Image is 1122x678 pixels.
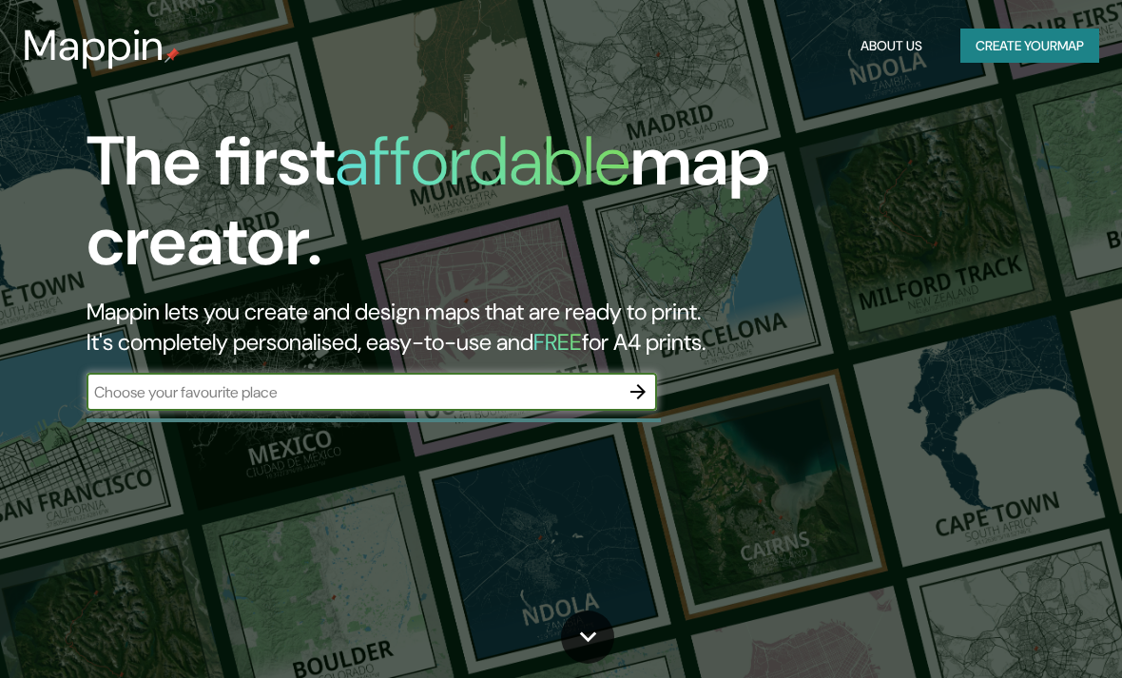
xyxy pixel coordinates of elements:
h2: Mappin lets you create and design maps that are ready to print. It's completely personalised, eas... [87,297,984,358]
input: Choose your favourite place [87,381,619,403]
button: Create yourmap [960,29,1099,64]
img: mappin-pin [164,48,180,63]
h3: Mappin [23,21,164,70]
button: About Us [853,29,930,64]
h5: FREE [533,327,582,357]
h1: affordable [335,117,630,205]
h1: The first map creator. [87,122,984,297]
